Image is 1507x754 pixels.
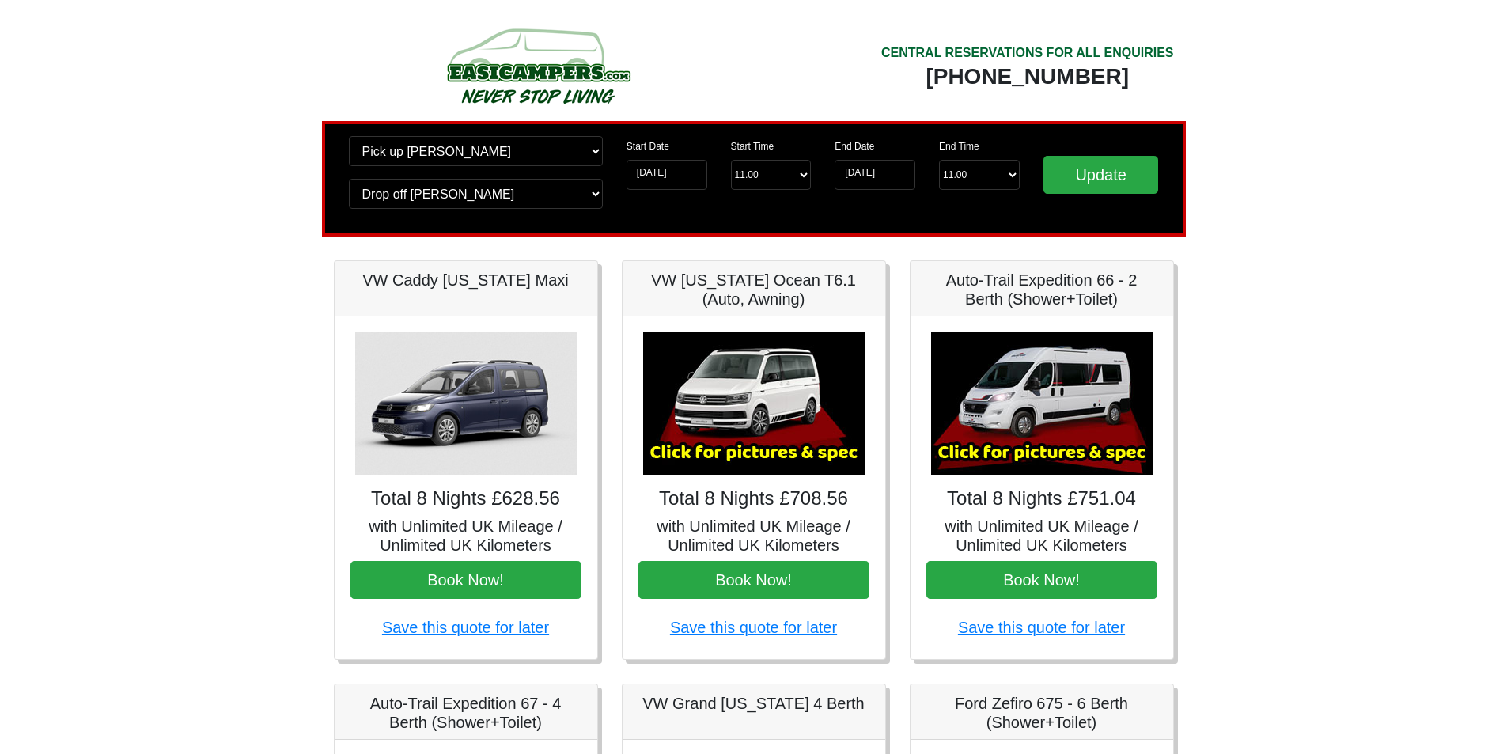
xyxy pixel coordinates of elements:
[931,332,1153,475] img: Auto-Trail Expedition 66 - 2 Berth (Shower+Toilet)
[350,487,581,510] h4: Total 8 Nights £628.56
[638,561,869,599] button: Book Now!
[958,619,1125,636] a: Save this quote for later
[926,561,1157,599] button: Book Now!
[731,139,774,153] label: Start Time
[638,694,869,713] h5: VW Grand [US_STATE] 4 Berth
[926,517,1157,555] h5: with Unlimited UK Mileage / Unlimited UK Kilometers
[382,619,549,636] a: Save this quote for later
[638,517,869,555] h5: with Unlimited UK Mileage / Unlimited UK Kilometers
[881,63,1174,91] div: [PHONE_NUMBER]
[835,139,874,153] label: End Date
[926,694,1157,732] h5: Ford Zefiro 675 - 6 Berth (Shower+Toilet)
[388,22,688,109] img: campers-checkout-logo.png
[939,139,979,153] label: End Time
[670,619,837,636] a: Save this quote for later
[627,139,669,153] label: Start Date
[350,517,581,555] h5: with Unlimited UK Mileage / Unlimited UK Kilometers
[643,332,865,475] img: VW California Ocean T6.1 (Auto, Awning)
[881,44,1174,63] div: CENTRAL RESERVATIONS FOR ALL ENQUIRIES
[1043,156,1159,194] input: Update
[350,694,581,732] h5: Auto-Trail Expedition 67 - 4 Berth (Shower+Toilet)
[350,271,581,290] h5: VW Caddy [US_STATE] Maxi
[835,160,915,190] input: Return Date
[638,487,869,510] h4: Total 8 Nights £708.56
[627,160,707,190] input: Start Date
[926,487,1157,510] h4: Total 8 Nights £751.04
[355,332,577,475] img: VW Caddy California Maxi
[350,561,581,599] button: Book Now!
[638,271,869,309] h5: VW [US_STATE] Ocean T6.1 (Auto, Awning)
[926,271,1157,309] h5: Auto-Trail Expedition 66 - 2 Berth (Shower+Toilet)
